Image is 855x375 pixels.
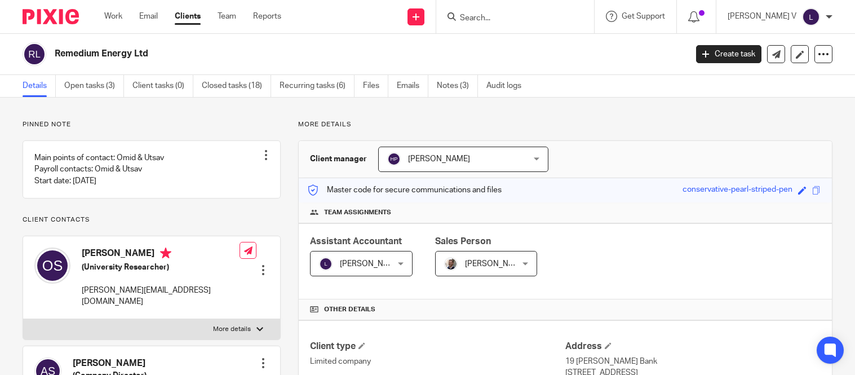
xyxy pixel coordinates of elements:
img: svg%3E [802,8,820,26]
a: Work [104,11,122,22]
a: Closed tasks (18) [202,75,271,97]
a: Create task [696,45,761,63]
h3: Client manager [310,153,367,165]
span: [PERSON_NAME] [408,155,470,163]
img: svg%3E [34,248,70,284]
h4: [PERSON_NAME] [73,358,147,369]
span: Sales Person [435,237,491,246]
h4: Client type [310,341,565,352]
h5: (University Researcher) [82,262,240,273]
img: svg%3E [23,42,46,66]
div: conservative-pearl-striped-pen [683,184,792,197]
a: Open tasks (3) [64,75,124,97]
p: Limited company [310,356,565,367]
a: Audit logs [486,75,530,97]
a: Files [363,75,388,97]
span: Other details [324,305,375,314]
img: svg%3E [319,257,333,271]
p: More details [213,325,251,334]
a: Clients [175,11,201,22]
a: Recurring tasks (6) [280,75,355,97]
p: More details [298,120,832,129]
a: Notes (3) [437,75,478,97]
span: Assistant Accountant [310,237,402,246]
span: [PERSON_NAME] V [340,260,409,268]
a: Team [218,11,236,22]
img: svg%3E [387,152,401,166]
span: Team assignments [324,208,391,217]
a: Emails [397,75,428,97]
span: Get Support [622,12,665,20]
span: [PERSON_NAME] [465,260,527,268]
h4: [PERSON_NAME] [82,248,240,262]
p: Master code for secure communications and files [307,184,502,196]
input: Search [459,14,560,24]
i: Primary [160,248,171,259]
p: Pinned note [23,120,281,129]
a: Client tasks (0) [132,75,193,97]
h4: Address [565,341,821,352]
p: Client contacts [23,215,281,224]
img: Pixie [23,9,79,24]
a: Email [139,11,158,22]
a: Reports [253,11,281,22]
p: [PERSON_NAME][EMAIL_ADDRESS][DOMAIN_NAME] [82,285,240,308]
p: [PERSON_NAME] V [728,11,796,22]
h2: Remedium Energy Ltd [55,48,554,60]
p: 19 [PERSON_NAME] Bank [565,356,821,367]
img: Matt%20Circle.png [444,257,458,271]
a: Details [23,75,56,97]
